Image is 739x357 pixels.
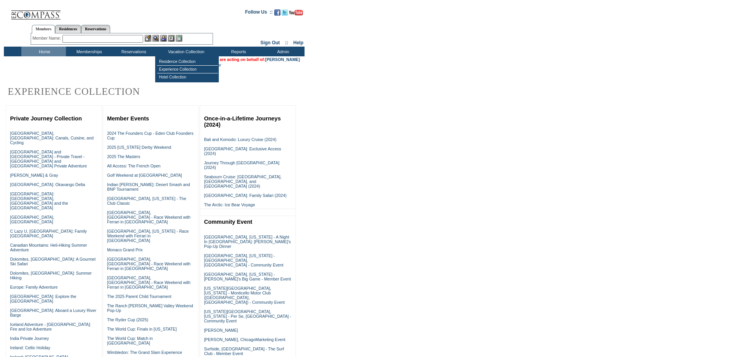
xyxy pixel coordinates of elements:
a: [GEOGRAPHIC_DATA], [GEOGRAPHIC_DATA] - Race Weekend with Ferrari in [GEOGRAPHIC_DATA] [107,257,190,271]
a: C Lazy U, [GEOGRAPHIC_DATA]: Family [GEOGRAPHIC_DATA] [10,229,87,238]
a: Private Journey Collection [10,115,82,122]
a: The Ryder Cup (2025) [107,317,148,322]
img: Impersonate [160,35,167,42]
a: [GEOGRAPHIC_DATA]: Okavango Delta [10,182,85,187]
a: [GEOGRAPHIC_DATA], [US_STATE] - [GEOGRAPHIC_DATA], [GEOGRAPHIC_DATA] - Community Event [204,253,284,267]
a: [GEOGRAPHIC_DATA], [GEOGRAPHIC_DATA]: Canals, Cuisine, and Cycling [10,131,93,145]
a: [PERSON_NAME] [265,57,300,62]
a: Wimbledon: The Grand Slam Experience [107,350,182,355]
a: Dolomites, [GEOGRAPHIC_DATA]: Summer Hiking [10,271,92,280]
div: Member Name: [33,35,62,42]
td: Experience Collection [157,66,218,73]
img: Reservations [168,35,175,42]
a: Reservations [81,25,110,33]
td: Residence Collection [157,58,218,66]
a: Once-in-a-Lifetime Journeys (2024) [204,115,281,128]
a: [PERSON_NAME], ChicagoMarketing Event [204,337,286,342]
a: Follow us on Twitter [282,12,288,16]
a: Seabourn Cruise: [GEOGRAPHIC_DATA], [GEOGRAPHIC_DATA], and [GEOGRAPHIC_DATA] (2024) [204,174,282,188]
h2: Experience Collection [8,86,301,97]
td: Hotel Collection [157,73,218,81]
a: [GEOGRAPHIC_DATA], [GEOGRAPHIC_DATA] - Race Weekend with Ferrari in [GEOGRAPHIC_DATA] [107,275,190,289]
a: Journey Through [GEOGRAPHIC_DATA] (2024) [204,160,279,170]
a: Golf Weekend at [GEOGRAPHIC_DATA] [107,173,182,178]
a: Ireland: Celtic Holiday [10,345,50,350]
a: [GEOGRAPHIC_DATA], [US_STATE] - The Club Classic [107,196,186,205]
a: Indian [PERSON_NAME]: Desert Smash and BNP Tournament [107,182,190,192]
a: [GEOGRAPHIC_DATA], [GEOGRAPHIC_DATA] [10,215,54,224]
a: Monaco Grand Prix [107,247,143,252]
a: [PERSON_NAME] [204,328,238,333]
a: India Private Journey [10,336,49,341]
img: Follow us on Twitter [282,9,288,16]
a: [GEOGRAPHIC_DATA]: Explore the [GEOGRAPHIC_DATA] [10,294,76,303]
img: Subscribe to our YouTube Channel [289,10,303,16]
a: 2025 [US_STATE] Derby Weekend [107,145,171,150]
td: Reservations [111,47,155,56]
a: Iceland Adventure - [GEOGRAPHIC_DATA]: Fire and Ice Adventure [10,322,91,331]
td: Follow Us :: [245,9,273,18]
a: [GEOGRAPHIC_DATA], [GEOGRAPHIC_DATA] - Race Weekend with Ferrari in [GEOGRAPHIC_DATA] [107,210,190,224]
a: [US_STATE][GEOGRAPHIC_DATA], [US_STATE] - Monticello Motor Club ([GEOGRAPHIC_DATA], [GEOGRAPHIC_D... [204,286,285,305]
a: Community Event [204,219,253,225]
a: Sign Out [260,40,280,45]
img: b_edit.gif [145,35,151,42]
span: You are acting on behalf of: [211,57,300,62]
a: Canadian Mountains: Heli-Hiking Summer Adventure [10,243,87,252]
a: [GEOGRAPHIC_DATA]: [GEOGRAPHIC_DATA], [GEOGRAPHIC_DATA] and the [GEOGRAPHIC_DATA] [10,192,68,210]
a: Subscribe to our YouTube Channel [289,12,303,16]
a: 2025 The Masters [107,154,140,159]
a: Bali and Komodo: Luxury Cruise (2024) [204,137,277,142]
a: [GEOGRAPHIC_DATA]: Exclusive Access (2024) [204,146,281,156]
a: [GEOGRAPHIC_DATA], [US_STATE] - A Night In [GEOGRAPHIC_DATA]: [PERSON_NAME]'s Pop-Up Dinner [204,235,291,249]
a: The Arctic: Ice Bear Voyage [204,202,255,207]
img: Compass Home [10,4,61,20]
a: Member Events [107,115,149,122]
a: The World Cup: Match in [GEOGRAPHIC_DATA] [107,336,153,345]
a: Europe: Family Adventure [10,285,58,289]
a: Members [32,25,55,33]
img: Become our fan on Facebook [274,9,280,16]
a: [PERSON_NAME] & Gray [10,173,58,178]
td: Home [21,47,66,56]
a: [GEOGRAPHIC_DATA] and [GEOGRAPHIC_DATA] - Private Travel - [GEOGRAPHIC_DATA] and [GEOGRAPHIC_DATA... [10,150,87,168]
a: Help [293,40,303,45]
a: [GEOGRAPHIC_DATA]: Aboard a Luxury River Barge [10,308,96,317]
img: View [152,35,159,42]
a: [GEOGRAPHIC_DATA], [US_STATE] - Race Weekend with Ferrari in [GEOGRAPHIC_DATA] [107,229,189,243]
a: [GEOGRAPHIC_DATA], [US_STATE] - [PERSON_NAME]'s Big Game - Member Event [204,272,291,281]
a: All Access: The French Open [107,164,161,168]
td: Admin [260,47,305,56]
a: The Ranch [PERSON_NAME] Valley Weekend Pop-Up [107,303,193,313]
img: b_calculator.gif [176,35,182,42]
a: [GEOGRAPHIC_DATA]: Family Safari (2024) [204,193,287,198]
a: 2024 The Founders Cup - Eden Club Founders Cup [107,131,194,140]
td: Reports [215,47,260,56]
a: Residences [55,25,81,33]
td: Memberships [66,47,111,56]
a: [US_STATE][GEOGRAPHIC_DATA], [US_STATE] - Per Se, [GEOGRAPHIC_DATA] - Community Event [204,309,291,323]
a: Surfside, [GEOGRAPHIC_DATA] - The Surf Club - Member Event [204,347,284,356]
a: The 2025 Parent Child Tournament [107,294,171,299]
a: The World Cup: Finals in [US_STATE] [107,327,177,331]
td: Vacation Collection [155,47,215,56]
a: Become our fan on Facebook [274,12,280,16]
a: Dolomites, [GEOGRAPHIC_DATA]: A Gourmet Ski Safari [10,257,96,266]
span: :: [285,40,288,45]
